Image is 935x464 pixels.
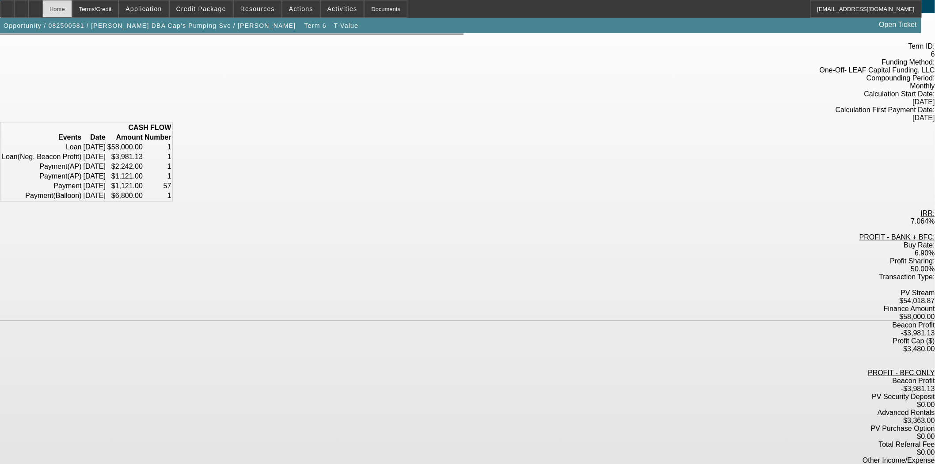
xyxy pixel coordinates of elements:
button: Term 6 [301,18,330,34]
td: [DATE] [83,162,106,171]
span: (AP) [68,163,82,170]
td: Payment [1,182,82,190]
td: 1 [144,162,171,171]
td: $2,242.00 [107,162,143,171]
th: Number [144,133,171,142]
th: Events [1,133,82,142]
span: Credit Package [176,5,226,12]
span: (Neg. Beacon Profit) [18,153,82,160]
button: Resources [234,0,281,17]
button: Credit Package [170,0,233,17]
span: Actions [289,5,313,12]
td: 1 [144,143,171,152]
td: Loan [1,143,82,152]
td: 1 [144,172,171,181]
td: 57 [144,182,171,190]
button: Actions [282,0,320,17]
td: Payment [1,162,82,171]
td: $1,121.00 [107,172,143,181]
td: Loan [1,152,82,161]
td: [DATE] [83,191,106,200]
td: 1 [144,152,171,161]
span: (AP) [68,172,82,180]
button: Activities [321,0,364,17]
td: Payment [1,172,82,181]
label: $0.00 [917,433,935,440]
td: 1 [144,191,171,200]
span: (Balloon) [53,192,82,199]
span: Opportunity / 082500581 / [PERSON_NAME] DBA Cap's Pumping Svc / [PERSON_NAME] [4,22,296,29]
span: - LEAF Capital Funding, LLC [844,66,935,74]
span: Application [125,5,162,12]
td: $6,800.00 [107,191,143,200]
th: Amount [107,133,143,142]
span: Resources [240,5,275,12]
td: Payment [1,191,82,200]
label: $0.00 [917,449,935,456]
td: $58,000.00 [107,143,143,152]
label: $3,363.00 [904,417,935,424]
th: Date [83,133,106,142]
label: $58,000.00 [900,313,935,320]
td: [DATE] [83,172,106,181]
span: Activities [327,5,357,12]
td: $3,981.13 [107,152,143,161]
button: T-Value [331,18,361,34]
td: [DATE] [83,152,106,161]
td: $1,121.00 [107,182,143,190]
a: Open Ticket [876,17,920,32]
label: $0.00 [917,401,935,408]
button: Application [119,0,168,17]
th: CASH FLOW [1,123,171,132]
span: T-Value [334,22,358,29]
td: [DATE] [83,182,106,190]
td: [DATE] [83,143,106,152]
span: Term 6 [304,22,327,29]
